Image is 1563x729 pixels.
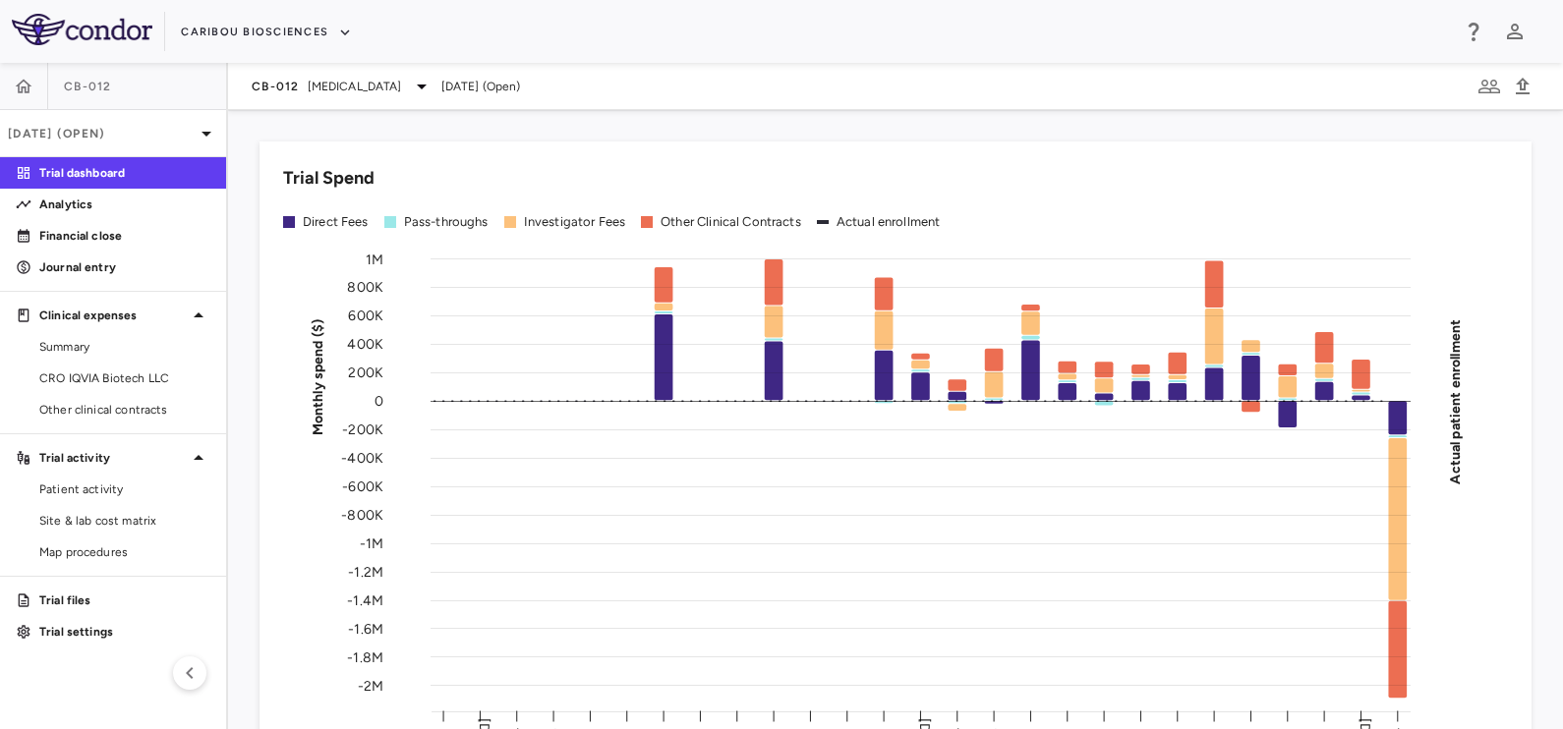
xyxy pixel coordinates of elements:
span: CB-012 [252,79,300,94]
tspan: 800K [347,279,383,296]
tspan: -1.6M [348,620,383,637]
tspan: -2M [358,677,383,694]
div: Actual enrollment [837,213,941,231]
span: Map procedures [39,543,210,561]
tspan: -800K [341,507,383,524]
div: Pass-throughs [404,213,489,231]
span: CRO IQVIA Biotech LLC [39,369,210,387]
span: Summary [39,338,210,356]
span: [DATE] (Open) [441,78,521,95]
p: Trial activity [39,449,187,467]
span: Site & lab cost matrix [39,512,210,530]
span: [MEDICAL_DATA] [308,78,402,95]
tspan: -400K [341,450,383,467]
p: Journal entry [39,258,210,276]
p: Trial dashboard [39,164,210,182]
tspan: Monthly spend ($) [310,318,326,435]
tspan: -1.2M [348,564,383,581]
p: Trial settings [39,623,210,641]
span: Patient activity [39,480,210,498]
span: CB-012 [64,79,112,94]
div: Investigator Fees [524,213,626,231]
tspan: 600K [348,308,383,324]
tspan: -600K [342,478,383,495]
tspan: -1M [360,535,383,552]
p: Financial close [39,227,210,245]
tspan: 200K [348,364,383,381]
span: Other clinical contracts [39,401,210,419]
p: Analytics [39,196,210,213]
tspan: Actual patient enrollment [1447,318,1464,483]
tspan: 0 [375,393,383,410]
tspan: -1.8M [347,648,383,665]
p: [DATE] (Open) [8,125,195,142]
tspan: 1M [366,251,383,267]
div: Direct Fees [303,213,369,231]
div: Other Clinical Contracts [661,213,801,231]
button: Caribou Biosciences [181,17,352,48]
tspan: 400K [347,336,383,353]
tspan: -200K [342,421,383,438]
p: Clinical expenses [39,307,187,324]
tspan: -1.4M [347,591,383,608]
img: logo-full-SnFGN8VE.png [12,14,152,45]
p: Trial files [39,591,210,609]
h6: Trial Spend [283,165,375,192]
